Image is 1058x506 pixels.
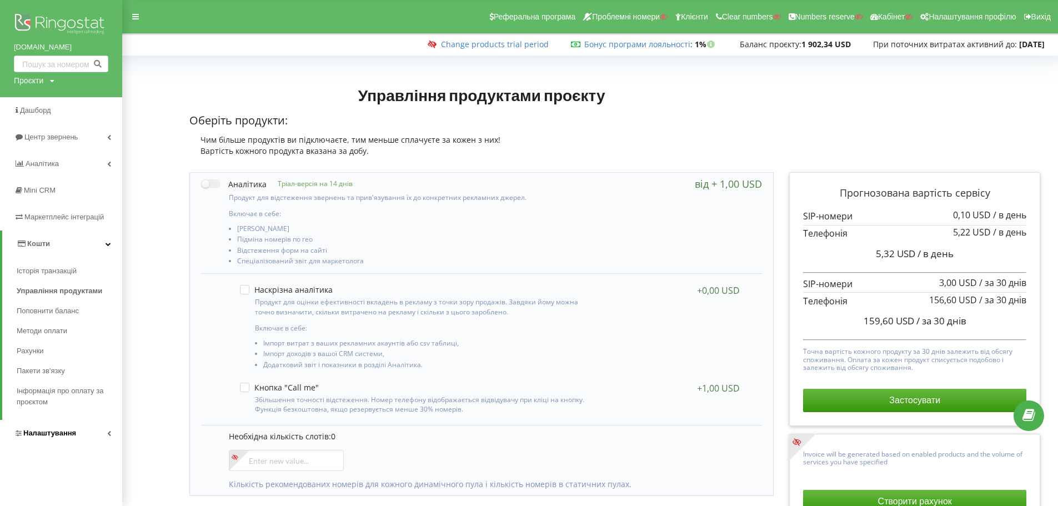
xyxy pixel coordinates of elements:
h1: Управління продуктами проєкту [189,85,774,105]
p: Кількість рекомендованих номерів для кожного динамічного пула і кількість номерів в статичних пулах. [229,479,751,490]
li: Додатковий звіт і показники в розділі Аналітика. [263,361,590,372]
p: Продукт для відстеження звернень та прив'язування їх до конкретних рекламних джерел. [229,193,594,202]
div: +1,00 USD [697,383,740,394]
a: Бонус програми лояльності [584,39,690,49]
a: Change products trial period [441,39,549,49]
input: Пошук за номером [14,56,108,72]
span: / за 30 днів [916,314,966,327]
span: При поточних витратах активний до: [873,39,1017,49]
img: Ringostat logo [14,11,108,39]
span: / в день [993,209,1026,221]
span: Пакети зв'язку [17,365,65,377]
p: Збільшення точності відстеження. Номер телефону відображається відвідувачу при кліці на кнопку. Ф... [255,395,590,414]
div: Проєкти [14,75,43,86]
span: Clear numbers [722,12,773,21]
div: від + 1,00 USD [695,178,762,189]
p: Оберіть продукти: [189,113,774,129]
p: Телефонія [803,227,1026,240]
span: Управління продуктами [17,285,102,297]
span: 0,10 USD [953,209,991,221]
a: [DOMAIN_NAME] [14,42,108,53]
span: Клієнти [681,12,708,21]
p: Invoice will be generated based on enabled products and the volume of services you have specified [803,448,1026,467]
span: Баланс проєкту: [740,39,801,49]
a: Управління продуктами [17,281,122,301]
input: Enter new value... [229,450,344,471]
span: Налаштування профілю [929,12,1016,21]
span: 159,60 USD [864,314,914,327]
li: Спеціалізований звіт для маркетолога [237,257,594,268]
span: 5,22 USD [953,226,991,238]
span: : [584,39,693,49]
span: Центр звернень [24,133,78,141]
span: / за 30 днів [979,277,1026,289]
div: +0,00 USD [697,285,740,296]
span: Поповнити баланс [17,305,79,317]
a: Рахунки [17,341,122,361]
label: Кнопка "Call me" [240,383,319,392]
p: Прогнозована вартість сервісу [803,186,1026,201]
span: 0 [331,431,335,442]
li: Підміна номерів по гео [237,236,594,246]
span: 5,32 USD [876,247,915,260]
span: Налаштування [23,429,76,437]
p: Продукт для оцінки ефективності вкладень в рекламу з точки зору продажів. Завдяки йому можна точн... [255,297,590,316]
li: Імпорт доходів з вашої CRM системи, [263,350,590,360]
a: Поповнити баланс [17,301,122,321]
a: Методи оплати [17,321,122,341]
label: Наскрізна аналітика [240,285,333,294]
span: Інформація про оплату за проєктом [17,385,117,408]
span: Проблемні номери [592,12,660,21]
span: Кошти [27,239,50,248]
span: Вихід [1031,12,1051,21]
li: [PERSON_NAME] [237,225,594,236]
li: Імпорт витрат з ваших рекламних акаунтів або csv таблиці, [263,339,590,350]
p: Включає в себе: [229,209,594,218]
span: Маркетплейс інтеграцій [24,213,104,221]
span: 3,00 USD [939,277,977,289]
span: Кабінет [878,12,905,21]
p: SIP-номери [803,278,1026,290]
span: Історія транзакцій [17,265,77,277]
p: Необхідна кількість слотів: [229,431,751,442]
button: Застосувати [803,389,1026,412]
strong: 1 902,34 USD [801,39,851,49]
span: Аналiтика [26,159,59,168]
a: Кошти [2,231,122,257]
p: Телефонія [803,295,1026,308]
a: Пакети зв'язку [17,361,122,381]
p: Включає в себе: [255,323,590,333]
p: Тріал-версія на 14 днів [267,179,353,188]
span: / в день [917,247,954,260]
strong: 1% [695,39,718,49]
li: Відстеження форм на сайті [237,247,594,257]
div: Чим більше продуктів ви підключаєте, тим меньше сплачуєте за кожен з них! [189,134,774,146]
span: Рахунки [17,345,44,357]
div: Вартість кожного продукта вказана за добу. [189,146,774,157]
a: Історія транзакцій [17,261,122,281]
p: SIP-номери [803,210,1026,223]
span: Numbers reserve [795,12,855,21]
span: Методи оплати [17,325,67,337]
span: Mini CRM [24,186,56,194]
a: Інформація про оплату за проєктом [17,381,122,412]
span: / за 30 днів [979,294,1026,306]
span: / в день [993,226,1026,238]
strong: [DATE] [1019,39,1045,49]
span: Дашборд [20,106,51,114]
label: Аналітика [201,178,267,190]
span: 156,60 USD [929,294,977,306]
p: Точна вартість кожного продукту за 30 днів залежить від обсягу споживання. Оплата за кожен продук... [803,345,1026,372]
span: Реферальна програма [494,12,576,21]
